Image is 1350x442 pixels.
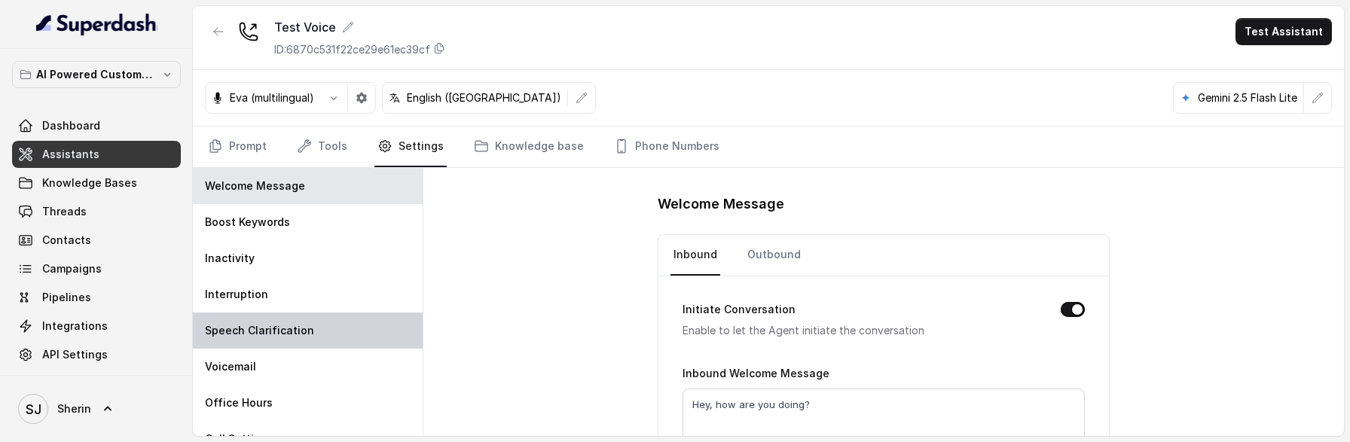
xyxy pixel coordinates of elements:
span: Campaigns [42,261,102,276]
span: API Settings [42,347,108,362]
a: Integrations [12,312,181,340]
p: Gemini 2.5 Flash Lite [1198,90,1297,105]
label: Inbound Welcome Message [683,367,829,380]
label: Initiate Conversation [683,300,796,319]
p: Enable to let the Agent initiate the conversation [683,322,1037,340]
a: Sherin [12,388,181,430]
img: light.svg [36,12,157,36]
a: Assistants [12,141,181,168]
span: Threads [42,204,87,219]
p: Eva (multilingual) [230,90,314,105]
span: Sherin [57,401,91,416]
span: Assistants [42,147,99,162]
a: API Settings [12,341,181,368]
a: Inbound [670,235,720,276]
a: Tools [294,127,350,167]
button: AI Powered Customer Ops [12,61,181,88]
a: Threads [12,198,181,225]
span: Knowledge Bases [42,175,137,191]
p: Boost Keywords [205,215,290,230]
p: Speech Clarification [205,323,314,338]
h1: Welcome Message [658,192,1110,216]
a: Settings [374,127,447,167]
p: Interruption [205,287,268,302]
p: English ([GEOGRAPHIC_DATA]) [407,90,561,105]
span: Pipelines [42,290,91,305]
div: Test Voice [274,18,445,36]
text: SJ [26,401,41,417]
a: Knowledge base [471,127,587,167]
button: Test Assistant [1235,18,1332,45]
a: Campaigns [12,255,181,282]
a: Prompt [205,127,270,167]
a: Phone Numbers [611,127,722,167]
p: Office Hours [205,395,273,410]
p: Inactivity [205,251,255,266]
p: AI Powered Customer Ops [36,66,157,84]
a: Knowledge Bases [12,169,181,197]
a: Contacts [12,227,181,254]
span: Dashboard [42,118,100,133]
a: Dashboard [12,112,181,139]
a: Pipelines [12,284,181,311]
nav: Tabs [205,127,1332,167]
p: Voicemail [205,359,256,374]
span: Contacts [42,233,91,248]
svg: google logo [1180,92,1192,104]
span: Integrations [42,319,108,334]
a: Outbound [744,235,804,276]
p: Welcome Message [205,178,305,194]
nav: Tabs [670,235,1097,276]
p: ID: 6870c531f22ce29e61ec39cf [274,42,430,57]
